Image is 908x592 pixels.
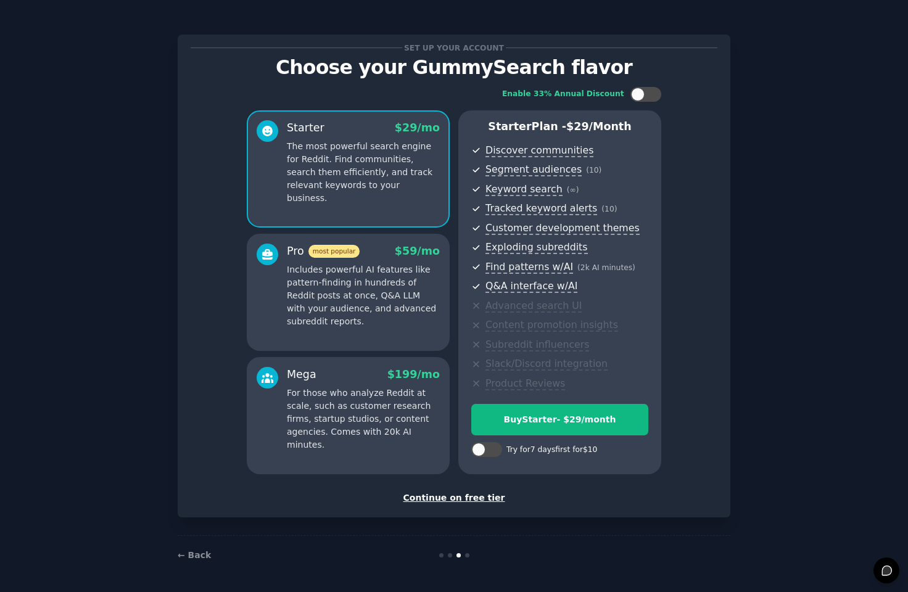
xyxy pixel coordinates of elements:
span: most popular [308,245,360,258]
div: Enable 33% Annual Discount [502,89,624,100]
span: Find patterns w/AI [485,261,573,274]
div: Try for 7 days first for $10 [506,445,597,456]
span: Discover communities [485,144,593,157]
span: Q&A interface w/AI [485,280,577,293]
div: Buy Starter - $ 29 /month [472,413,648,426]
span: Set up your account [402,41,506,54]
span: ( 10 ) [586,166,601,175]
p: Starter Plan - [471,119,648,134]
span: ( 2k AI minutes ) [577,263,635,272]
a: ← Back [178,550,211,560]
div: Pro [287,244,360,259]
p: The most powerful search engine for Reddit. Find communities, search them efficiently, and track ... [287,140,440,205]
span: Keyword search [485,183,563,196]
button: BuyStarter- $29/month [471,404,648,435]
span: ( ∞ ) [567,186,579,194]
span: Subreddit influencers [485,339,589,351]
p: Includes powerful AI features like pattern-finding in hundreds of Reddit posts at once, Q&A LLM w... [287,263,440,328]
span: Slack/Discord integration [485,358,608,371]
span: ( 10 ) [601,205,617,213]
span: Advanced search UI [485,300,582,313]
span: Customer development themes [485,222,640,235]
span: $ 59 /mo [395,245,440,257]
p: Choose your GummySearch flavor [191,57,717,78]
span: Content promotion insights [485,319,618,332]
div: Mega [287,367,316,382]
span: Segment audiences [485,163,582,176]
span: Exploding subreddits [485,241,587,254]
span: $ 29 /month [566,120,632,133]
div: Continue on free tier [191,491,717,504]
span: Product Reviews [485,377,565,390]
span: Tracked keyword alerts [485,202,597,215]
span: $ 29 /mo [395,121,440,134]
p: For those who analyze Reddit at scale, such as customer research firms, startup studios, or conte... [287,387,440,451]
div: Starter [287,120,324,136]
span: $ 199 /mo [387,368,440,380]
